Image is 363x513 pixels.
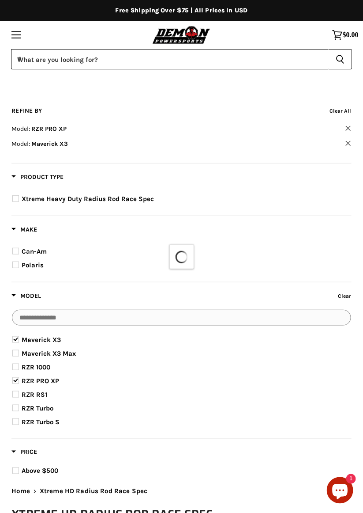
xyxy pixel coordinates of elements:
[324,477,356,506] inbox-online-store-chat: Shopify online store chat
[22,350,76,357] span: Maverick X3 Max
[11,140,30,148] span: Model:
[11,107,42,114] span: Refine By
[22,377,59,385] span: RZR PRO XP
[31,125,67,133] span: RZR PRO XP
[22,195,154,203] span: Xtreme Heavy Duty Radius Rod Race Spec
[11,225,37,236] button: Filter by Make
[11,49,352,69] form: Product
[330,106,352,116] button: Clear all filters
[11,139,352,151] button: Clear filter by Model Maverick X3
[329,49,352,69] button: Search
[22,404,53,412] span: RZR Turbo
[11,448,37,456] span: Price
[343,31,359,39] span: $0.00
[11,125,30,133] span: Model:
[22,247,47,255] span: Can-Am
[11,292,41,303] button: Filter by Model
[11,106,352,488] div: Product filter
[11,124,352,136] button: Clear filter by Model RZR PRO XP
[11,173,64,184] button: Filter by Product Type
[22,363,50,371] span: RZR 1000
[31,140,68,148] span: Maverick X3
[11,173,64,181] span: Product Type
[151,25,212,45] img: Demon Powersports
[328,25,363,45] a: $0.00
[40,488,148,495] span: Xtreme HD Radius Rod Race Spec
[22,418,60,426] span: RZR Turbo S
[22,336,61,344] span: Maverick X3
[11,226,37,233] span: Make
[11,448,37,459] button: Filter by Price
[336,291,352,303] button: Clear filter by Model
[12,310,351,326] input: Search Options
[22,467,58,475] span: Above $500
[22,391,47,399] span: RZR RS1
[11,49,329,69] input: When autocomplete results are available use up and down arrows to review and enter to select
[11,292,41,300] span: Model
[22,261,44,269] span: Polaris
[11,488,352,495] nav: Breadcrumbs
[11,488,30,495] a: Home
